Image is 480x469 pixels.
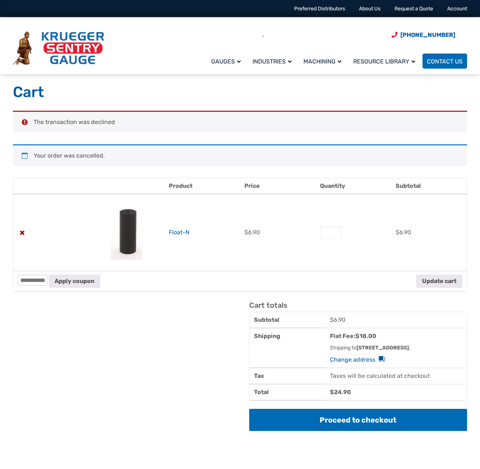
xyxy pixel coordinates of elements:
[294,6,345,12] a: Preferred Distributors
[249,301,467,310] h2: Cart totals
[316,178,391,194] th: Quantity
[330,316,345,323] bdi: 6.90
[49,275,100,288] button: Apply coupon
[253,58,292,65] span: Industries
[320,226,341,239] input: Product quantity
[394,6,433,12] a: Request a Quote
[211,58,241,65] span: Gauges
[330,355,385,364] a: Change address
[250,384,326,400] th: Total
[13,144,467,166] div: Your order was cancelled.
[250,368,326,384] th: Tax
[248,52,299,70] a: Industries
[93,198,160,265] img: Float-N
[400,31,455,38] span: [PHONE_NUMBER]
[164,178,240,194] th: Product
[396,229,399,236] span: $
[359,6,380,12] a: About Us
[169,229,189,236] a: Float-N
[330,389,351,396] bdi: 24.90
[250,328,326,368] th: Shipping
[391,178,467,194] th: Subtotal
[330,316,334,323] span: $
[353,58,415,65] span: Resource Library
[355,332,359,339] span: $
[396,229,411,236] bdi: 6.90
[356,345,409,351] strong: [STREET_ADDRESS]
[326,368,467,384] td: Taxes will be calculated at checkout
[303,58,341,65] span: Machining
[244,229,260,236] bdi: 6.90
[355,332,376,339] bdi: 18.00
[249,409,467,431] a: Proceed to checkout
[244,229,248,236] span: $
[240,178,316,194] th: Price
[416,275,462,288] button: Update cart
[330,389,334,396] span: $
[422,54,467,69] a: Contact Us
[447,6,467,12] a: Account
[330,344,462,352] p: Shipping to .
[13,83,467,101] h1: Cart
[349,52,422,70] a: Resource Library
[207,52,248,70] a: Gauges
[18,228,27,237] a: Remove Float-N from cart
[427,58,463,65] span: Contact Us
[299,52,349,70] a: Machining
[330,332,376,339] label: Flat Fee:
[34,118,455,127] li: The transaction was declined
[250,312,326,328] th: Subtotal
[392,30,455,39] a: Phone Number (920) 434-8860
[13,31,104,65] img: Krueger Sentry Gauge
